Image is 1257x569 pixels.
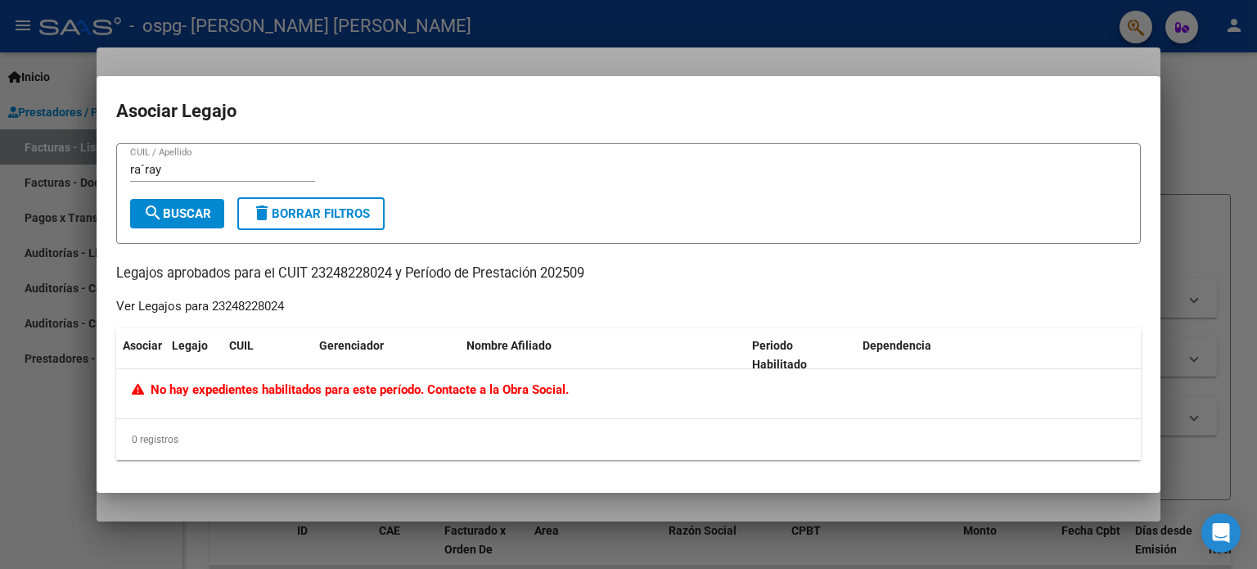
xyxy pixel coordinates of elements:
[172,339,208,352] span: Legajo
[116,264,1141,284] p: Legajos aprobados para el CUIT 23248228024 y Período de Prestación 202509
[143,203,163,223] mat-icon: search
[165,328,223,382] datatable-header-cell: Legajo
[116,297,284,316] div: Ver Legajos para 23248228024
[116,419,1141,460] div: 0 registros
[466,339,552,352] span: Nombre Afiliado
[143,206,211,221] span: Buscar
[132,382,569,397] span: No hay expedientes habilitados para este período. Contacte a la Obra Social.
[123,339,162,352] span: Asociar
[237,197,385,230] button: Borrar Filtros
[752,339,807,371] span: Periodo Habilitado
[116,328,165,382] datatable-header-cell: Asociar
[223,328,313,382] datatable-header-cell: CUIL
[229,339,254,352] span: CUIL
[319,339,384,352] span: Gerenciador
[252,206,370,221] span: Borrar Filtros
[856,328,1142,382] datatable-header-cell: Dependencia
[130,199,224,228] button: Buscar
[460,328,746,382] datatable-header-cell: Nombre Afiliado
[252,203,272,223] mat-icon: delete
[313,328,460,382] datatable-header-cell: Gerenciador
[863,339,931,352] span: Dependencia
[116,96,1141,127] h2: Asociar Legajo
[746,328,856,382] datatable-header-cell: Periodo Habilitado
[1201,513,1241,553] div: Open Intercom Messenger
